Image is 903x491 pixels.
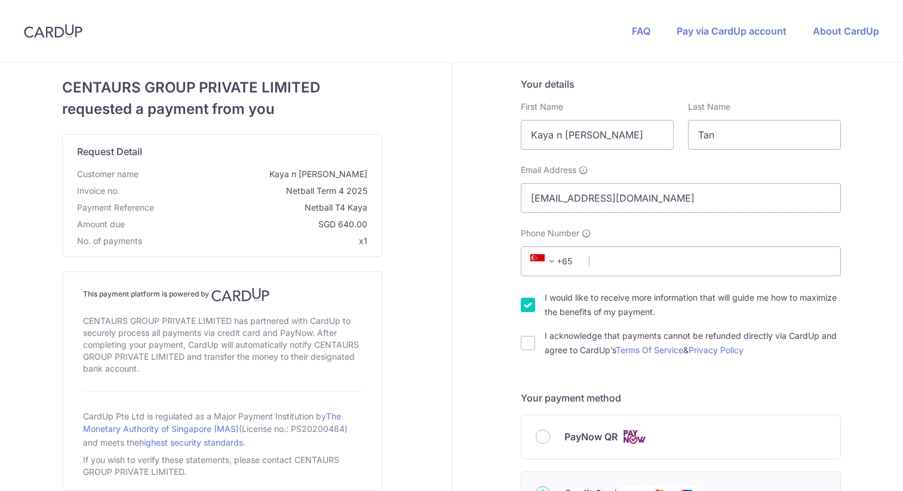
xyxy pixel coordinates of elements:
span: Invoice no. [77,185,119,197]
span: translation missing: en.request_detail [77,146,142,158]
span: translation missing: en.payment_reference [77,202,154,212]
span: Phone Number [521,227,579,239]
label: Last Name [688,101,730,113]
a: highest security standards [139,437,243,447]
input: Email address [521,183,841,213]
span: requested a payment from you [62,98,382,120]
div: CardUp Pte Ltd is regulated as a Major Payment Institution by (License no.: PS20200484) and meets... [83,406,361,452]
a: FAQ [632,25,650,37]
span: PayNow QR [564,430,618,444]
a: Pay via CardUp account [677,25,787,37]
a: Terms Of Service [616,345,683,355]
span: +65 [530,254,559,268]
div: CENTAURS GROUP PRIVATE LIMITED has partnered with CardUp to securely process all payments via cre... [83,313,361,377]
span: Email Address [521,164,576,176]
span: Netball T4 Kaya [159,202,367,214]
div: PayNow QR Cards logo [536,430,826,444]
span: x1 [359,236,367,246]
h5: Your details [521,77,841,91]
span: CENTAURS GROUP PRIVATE LIMITED [62,77,382,98]
label: I acknowledge that payments cannot be refunded directly via CardUp and agree to CardUp’s & [545,329,841,357]
span: Kaya n [PERSON_NAME] [143,168,367,180]
input: First name [521,120,674,150]
a: Privacy Policy [689,345,744,355]
span: No. of payments [77,235,142,247]
img: CardUp [24,24,82,38]
div: If you wish to verify these statements, please contact CENTAURS GROUP PRIVATE LIMITED. [83,452,361,480]
span: Amount due [77,218,125,230]
h5: Your payment method [521,391,841,405]
img: CardUp [211,288,270,302]
input: Last name [688,120,841,150]
span: Customer name [77,168,139,180]
span: Netball Term 4 2025 [124,185,367,197]
span: +65 [527,254,580,268]
a: About CardUp [813,25,879,37]
label: I would like to receive more information that will guide me how to maximize the benefits of my pa... [545,291,841,319]
h4: This payment platform is powered by [83,288,361,302]
span: SGD 640.00 [130,218,367,230]
label: First Name [521,101,563,113]
img: Cards logo [622,430,646,444]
